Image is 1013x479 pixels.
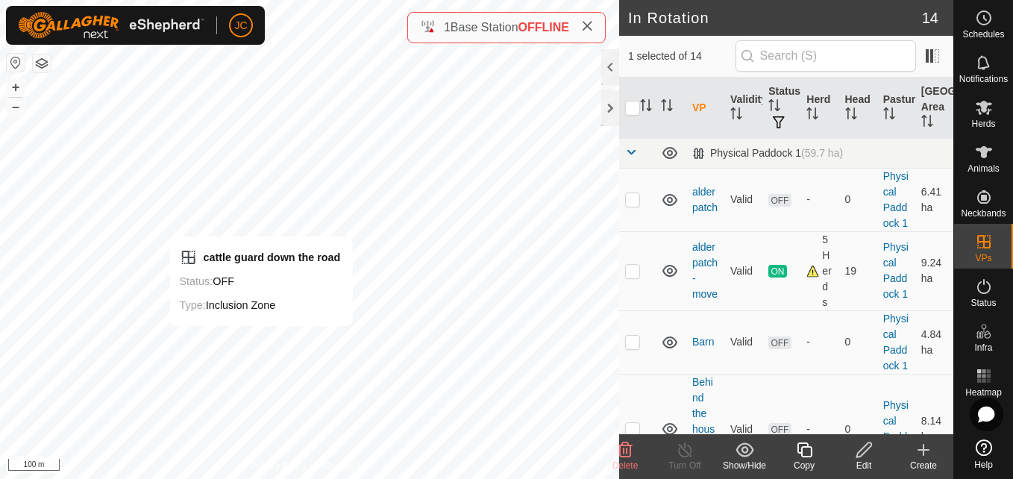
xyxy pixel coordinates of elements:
th: Validity [724,78,762,139]
span: Status [970,298,996,307]
span: 14 [922,7,938,29]
label: Status: [179,275,213,287]
th: VP [686,78,724,139]
span: Notifications [959,75,1008,84]
div: OFF [179,272,340,290]
div: Physical Paddock 1 [692,147,843,160]
td: 9.24 ha [915,231,953,310]
p-sorticon: Activate to sort [806,110,818,122]
span: Infra [974,343,992,352]
span: Herds [971,119,995,128]
button: + [7,78,25,96]
td: Valid [724,168,762,231]
td: 19 [839,231,877,310]
button: Map Layers [33,54,51,72]
div: Show/Hide [715,459,774,472]
span: Heatmap [965,388,1002,397]
span: ON [768,265,786,278]
span: Base Station [451,21,518,34]
span: Schedules [962,30,1004,39]
div: Create [894,459,953,472]
span: OFFLINE [518,21,569,34]
th: Pasture [877,78,915,139]
img: Gallagher Logo [18,12,204,39]
span: 1 selected of 14 [628,48,736,64]
div: Turn Off [655,459,715,472]
p-sorticon: Activate to sort [768,101,780,113]
span: (59.7 ha) [801,147,843,159]
p-sorticon: Activate to sort [730,110,742,122]
span: OFF [768,336,791,349]
div: cattle guard down the road [179,248,340,266]
p-sorticon: Activate to sort [640,101,652,113]
td: 4.84 ha [915,310,953,374]
a: Privacy Policy [251,460,307,473]
a: Physical Paddock 1 [883,313,909,372]
div: Copy [774,459,834,472]
th: Head [839,78,877,139]
span: Animals [967,164,1000,173]
a: alder patch [692,186,718,213]
th: Status [762,78,800,139]
a: Physical Paddock 1 [883,241,909,300]
a: Help [954,433,1013,475]
div: Inclusion Zone [179,296,340,314]
a: alder patch - move [692,241,718,300]
p-sorticon: Activate to sort [883,110,895,122]
a: Contact Us [324,460,368,473]
th: Herd [800,78,838,139]
button: – [7,98,25,116]
a: Barn [692,336,715,348]
span: JC [234,18,247,34]
div: Edit [834,459,894,472]
a: Physical Paddock 1 [883,170,909,229]
span: Neckbands [961,209,1006,218]
p-sorticon: Activate to sort [845,110,857,122]
h2: In Rotation [628,9,922,27]
div: - [806,192,832,207]
td: 0 [839,168,877,231]
th: [GEOGRAPHIC_DATA] Area [915,78,953,139]
div: - [806,422,832,437]
button: Reset Map [7,54,25,72]
td: 0 [839,310,877,374]
span: Delete [612,460,639,471]
label: Type: [179,299,205,311]
div: 5 Herds [806,232,832,310]
td: Valid [724,310,762,374]
input: Search (S) [736,40,916,72]
span: VPs [975,254,991,263]
p-sorticon: Activate to sort [921,117,933,129]
span: OFF [768,194,791,207]
div: - [806,334,832,350]
a: Physical Paddock 1 [883,399,909,458]
span: 1 [444,21,451,34]
td: Valid [724,231,762,310]
p-sorticon: Activate to sort [661,101,673,113]
span: Help [974,460,993,469]
td: 6.41 ha [915,168,953,231]
span: OFF [768,423,791,436]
